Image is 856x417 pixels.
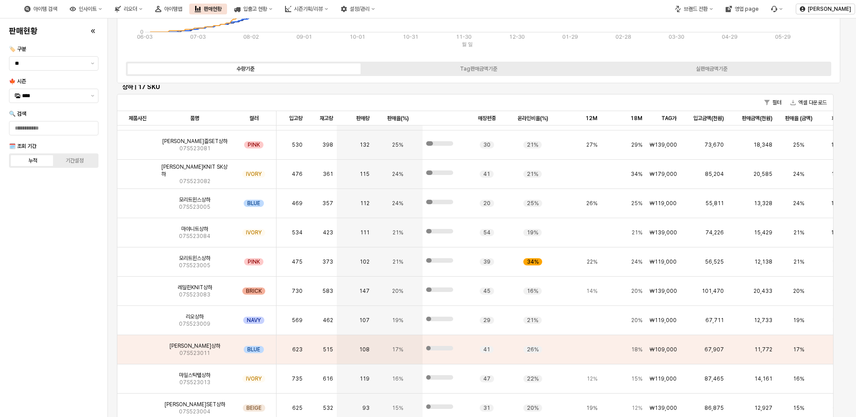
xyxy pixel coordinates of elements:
span: BLUE [247,346,260,353]
span: 47 [483,375,490,382]
div: 입출고 현황 [243,6,267,12]
div: 설정/관리 [350,6,370,12]
button: 아이템 검색 [19,4,62,14]
span: 판매량 [356,115,370,122]
span: 106% [831,141,846,148]
span: 07S523004 [179,408,210,415]
span: 레일린KNIT상하 [178,284,212,291]
h6: 상하 | 17 SKU [122,83,828,91]
h4: 판매현황 [9,27,38,36]
span: 569 [292,317,303,324]
span: 판매율 (금액) [785,115,812,122]
span: 모리트윈스상하 [179,196,210,203]
span: 41 [483,346,490,353]
span: 24% [793,170,804,178]
span: 품명 [190,115,199,122]
span: 12,138 [754,258,772,265]
span: [PERSON_NAME]SET상하 [165,401,225,408]
span: 34% [631,170,642,178]
span: 07S523013 [179,379,210,386]
span: 재고량 [320,115,333,122]
div: 브랜드 전환 [669,4,718,14]
span: 입고량 [289,115,303,122]
p: [PERSON_NAME] [808,5,851,13]
span: 730 [292,287,303,295]
span: ₩139,000 [650,229,677,236]
span: 625 [292,404,303,412]
span: 86,875 [704,404,724,412]
span: 101% [831,170,846,178]
span: 07S523009 [179,320,210,327]
span: 119 [360,375,370,382]
span: 583 [322,287,333,295]
span: 21% [632,229,642,236]
span: 18,348 [753,141,772,148]
span: 84% [833,317,844,324]
span: 469 [292,200,303,207]
span: 07S523005 [179,262,210,269]
span: 24% [631,258,642,265]
button: 제안 사항 표시 [87,57,98,70]
span: 147 [359,287,370,295]
div: 영업 page [720,4,764,14]
span: ₩109,000 [650,346,677,353]
span: ₩119,000 [650,317,677,324]
span: PINK [248,258,260,265]
span: 19% [527,229,538,236]
span: 93 [362,404,370,412]
span: IVORY [246,229,262,236]
span: 102 [360,258,370,265]
span: IVORY [246,375,262,382]
span: TAG가 [661,115,677,122]
span: 07S523084 [179,233,210,240]
span: 29 [483,317,490,324]
div: Menu item 6 [766,4,788,14]
span: 132 [360,141,370,148]
span: 21% [392,229,403,236]
span: 회수율 [832,115,845,122]
span: 623 [292,346,303,353]
span: 616 [323,375,333,382]
div: 기간설정 [66,157,84,164]
span: 20,433 [753,287,772,295]
span: 45 [483,287,490,295]
div: 시즌기획/리뷰 [294,6,323,12]
button: 엑셀 다운로드 [787,97,830,108]
div: 리오더 [109,4,148,14]
span: 103% [831,229,846,236]
span: 07S523011 [179,350,210,357]
button: 인사이트 [64,4,107,14]
div: Tag판매금액기준 [460,66,497,72]
span: 15% [793,404,804,412]
label: 수량기준 [129,65,362,73]
span: 20% [793,287,804,295]
span: 373 [322,258,333,265]
span: 56,525 [705,258,724,265]
div: 브랜드 전환 [684,6,708,12]
span: 24% [793,200,804,207]
span: 입고금액(천원) [693,115,724,122]
span: 21% [392,258,403,265]
div: 시즌기획/리뷰 [280,4,334,14]
span: 85,204 [705,170,724,178]
span: 25% [392,141,403,148]
span: 423 [323,229,333,236]
span: 115 [360,170,370,178]
span: 12,733 [754,317,772,324]
span: 87,465 [704,375,724,382]
span: 25% [793,141,804,148]
div: 아이템맵 [164,6,182,12]
span: 530 [292,141,303,148]
span: 54 [483,229,490,236]
span: [PERSON_NAME]상하 [169,342,220,350]
label: Tag판매금액기준 [362,65,595,73]
span: 13,328 [754,200,772,207]
span: ₩179,000 [650,170,677,178]
button: 아이템맵 [150,4,187,14]
span: 19% [793,317,804,324]
span: 07S523083 [179,291,210,298]
span: 22% [587,258,597,265]
span: ₩119,000 [650,258,677,265]
span: 🗓️ 조회 기간 [9,143,36,149]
